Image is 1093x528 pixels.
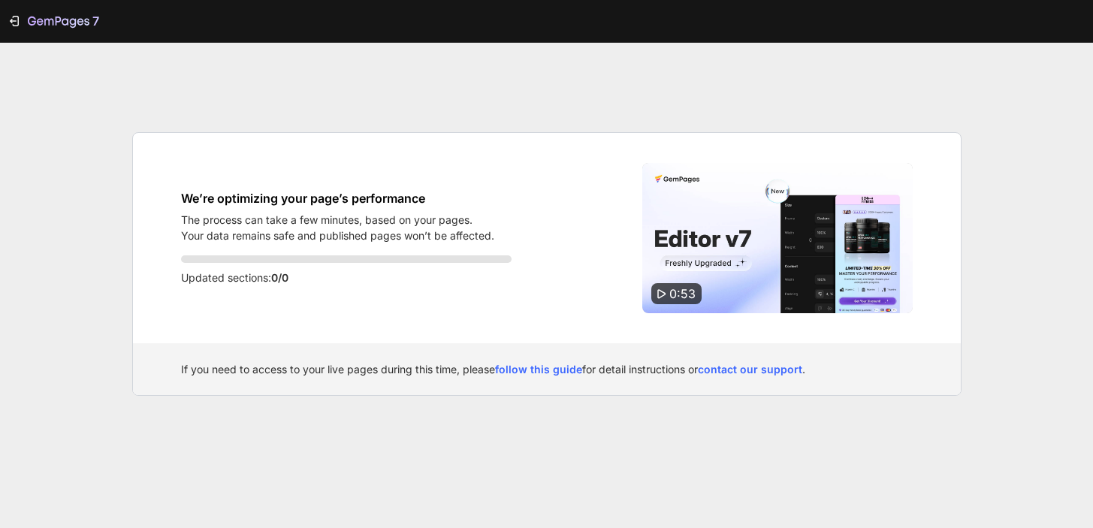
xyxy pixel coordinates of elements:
p: Updated sections: [181,269,512,287]
a: contact our support [698,363,802,376]
h1: We’re optimizing your page’s performance [181,189,494,207]
p: Your data remains safe and published pages won’t be affected. [181,228,494,243]
a: follow this guide [495,363,582,376]
span: 0/0 [271,271,288,284]
p: The process can take a few minutes, based on your pages. [181,212,494,228]
div: If you need to access to your live pages during this time, please for detail instructions or . [181,361,913,377]
p: 7 [92,12,99,30]
span: 0:53 [669,286,696,301]
img: Video thumbnail [642,163,913,313]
